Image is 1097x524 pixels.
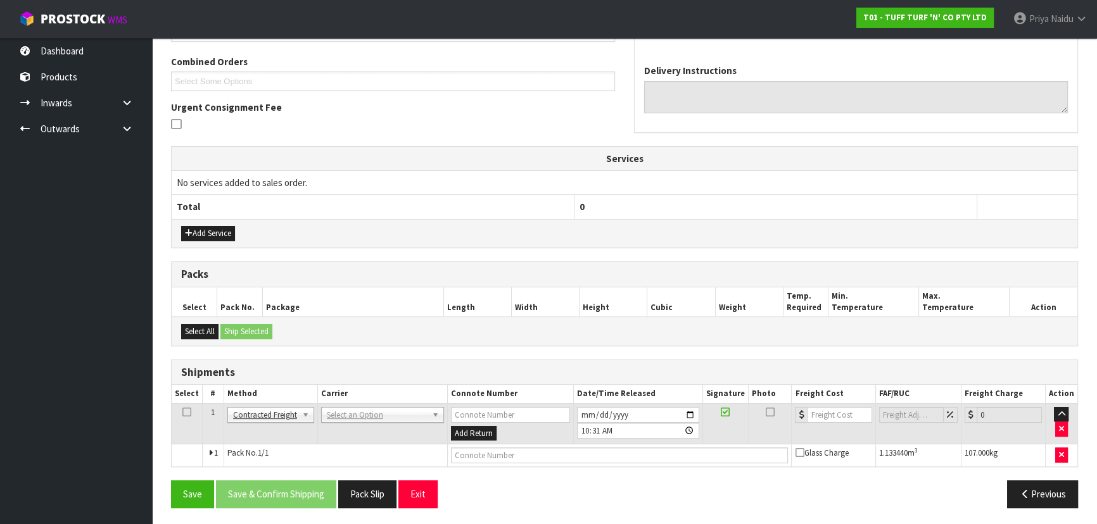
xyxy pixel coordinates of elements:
[715,287,783,317] th: Weight
[172,287,217,317] th: Select
[338,480,396,508] button: Pack Slip
[807,407,872,423] input: Freight Cost
[443,287,511,317] th: Length
[41,11,105,27] span: ProStock
[398,480,438,508] button: Exit
[915,446,918,454] sup: 3
[211,407,215,418] span: 1
[171,55,248,68] label: Combined Orders
[644,64,737,77] label: Delivery Instructions
[171,101,282,114] label: Urgent Consignment Fee
[451,407,570,423] input: Connote Number
[172,385,203,403] th: Select
[511,287,579,317] th: Width
[919,287,1010,317] th: Max. Temperature
[216,480,336,508] button: Save & Confirm Shipping
[224,385,317,403] th: Method
[172,195,574,219] th: Total
[856,8,994,28] a: T01 - TUFF TURF 'N' CO PTY LTD
[181,324,219,339] button: Select All
[977,407,1042,423] input: Freight Charge
[961,385,1045,403] th: Freight Charge
[1007,480,1078,508] button: Previous
[876,444,961,467] td: m
[181,268,1068,280] h3: Packs
[647,287,715,317] th: Cubic
[451,426,497,441] button: Add Return
[879,447,908,458] span: 1.133440
[181,226,235,241] button: Add Service
[262,287,443,317] th: Package
[573,385,702,403] th: Date/Time Released
[203,385,224,403] th: #
[233,408,297,423] span: Contracted Freight
[580,287,647,317] th: Height
[783,287,828,317] th: Temp. Required
[879,407,943,423] input: Freight Adjustment
[217,287,263,317] th: Pack No.
[965,447,989,458] span: 107.000
[258,447,269,458] span: 1/1
[863,12,987,23] strong: T01 - TUFF TURF 'N' CO PTY LTD
[792,385,876,403] th: Freight Cost
[1045,385,1077,403] th: Action
[795,447,848,458] span: Glass Charge
[19,11,35,27] img: cube-alt.png
[317,385,447,403] th: Carrier
[748,385,792,403] th: Photo
[702,385,748,403] th: Signature
[1010,287,1077,317] th: Action
[1051,13,1074,25] span: Naidu
[1029,13,1049,25] span: Priya
[447,385,573,403] th: Connote Number
[214,447,218,458] span: 1
[580,201,585,213] span: 0
[181,366,1068,378] h3: Shipments
[451,447,789,463] input: Connote Number
[224,444,447,467] td: Pack No.
[876,385,961,403] th: FAF/RUC
[220,324,272,339] button: Ship Selected
[172,170,1077,194] td: No services added to sales order.
[828,287,919,317] th: Min. Temperature
[327,408,427,423] span: Select an Option
[108,14,127,26] small: WMS
[171,480,214,508] button: Save
[961,444,1045,467] td: kg
[172,147,1077,171] th: Services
